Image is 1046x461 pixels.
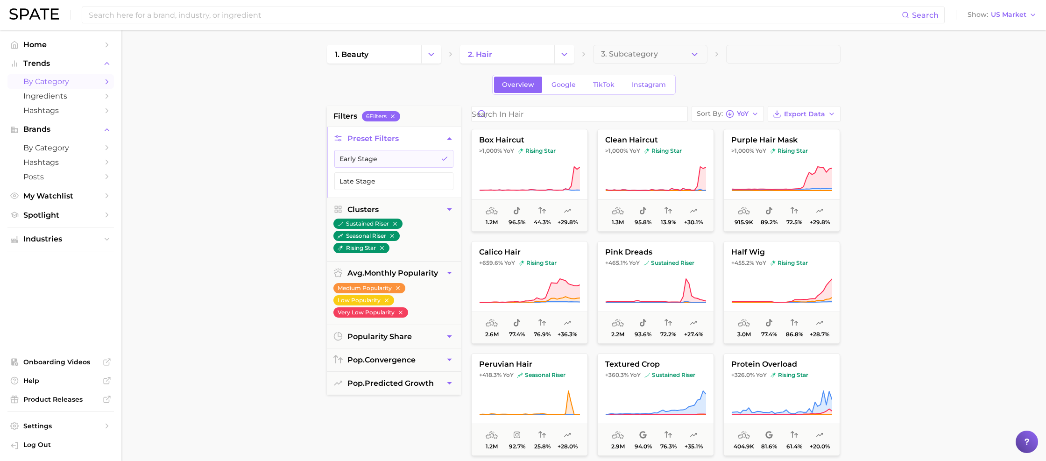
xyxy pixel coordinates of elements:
[347,269,438,277] span: monthly popularity
[347,355,416,364] span: convergence
[534,443,551,450] span: 25.8%
[534,331,551,338] span: 76.9%
[761,443,777,450] span: 81.6%
[597,241,714,344] button: pink dreads+465.1% YoYsustained risersustained riser2.2m93.6%72.2%+27.4%
[327,325,461,348] button: popularity share
[558,219,578,226] span: +29.8%
[88,7,902,23] input: Search here for a brand, industry, or ingredient
[761,219,777,226] span: 89.2%
[486,206,498,217] span: average monthly popularity: Medium Popularity
[697,111,723,116] span: Sort By
[7,232,114,246] button: Industries
[639,206,647,217] span: popularity share: TikTok
[611,331,624,338] span: 2.2m
[968,12,988,17] span: Show
[723,241,840,344] button: half wig+455.2% YoYrising starrising star3.0m77.4%86.8%+28.7%
[761,331,777,338] span: 77.4%
[690,430,697,441] span: popularity predicted growth: Likely
[23,143,98,152] span: by Category
[486,318,498,329] span: average monthly popularity: Medium Popularity
[471,241,588,344] button: calico hair+659.6% YoYrising starrising star2.6m77.4%76.9%+36.3%
[534,219,551,226] span: 44.3%
[327,198,461,221] button: Clusters
[333,295,394,305] button: Low Popularity
[597,129,714,232] button: clean haircut>1,000% YoYrising starrising star1.3m95.8%13.9%+30.1%
[333,243,389,253] button: rising star
[612,318,624,329] span: average monthly popularity: Medium Popularity
[810,219,830,226] span: +29.8%
[519,259,557,267] span: rising star
[734,443,754,450] span: 404.9k
[598,248,714,256] span: pink dreads
[23,59,98,68] span: Trends
[460,45,554,64] a: 2. hair
[347,205,379,214] span: Clusters
[635,219,651,226] span: 95.8%
[624,77,674,93] a: Instagram
[486,443,498,450] span: 1.2m
[509,219,525,226] span: 96.5%
[554,45,574,64] button: Change Category
[472,136,587,144] span: box haircut
[327,45,421,64] a: 1. beauty
[23,191,98,200] span: My Watchlist
[7,189,114,203] a: My Watchlist
[503,371,514,379] span: YoY
[334,150,453,168] button: Early Stage
[347,379,365,388] abbr: popularity index
[756,259,766,267] span: YoY
[810,443,830,450] span: +20.0%
[471,129,588,232] button: box haircut>1,000% YoYrising starrising star1.2m96.5%44.3%+29.8%
[518,147,556,155] span: rising star
[644,147,682,155] span: rising star
[639,318,647,329] span: popularity share: TikTok
[538,206,546,217] span: popularity convergence: Medium Convergence
[335,50,368,59] span: 1. beauty
[770,372,776,378] img: rising star
[661,219,676,226] span: 13.9%
[664,318,672,329] span: popularity convergence: High Convergence
[471,353,588,456] button: peruvian hair+418.3% YoYseasonal riserseasonal riser1.2m92.7%25.8%+28.0%
[784,110,825,118] span: Export Data
[723,129,840,232] button: purple hair mask>1,000% YoYrising starrising star915.9k89.2%72.5%+29.8%
[756,147,766,155] span: YoY
[509,443,525,450] span: 92.7%
[765,430,773,441] span: popularity share: Google
[327,348,461,371] button: pop.convergence
[7,392,114,406] a: Product Releases
[724,248,840,256] span: half wig
[23,376,98,385] span: Help
[347,269,364,277] abbr: average
[486,219,498,226] span: 1.2m
[479,259,503,266] span: +659.6%
[544,77,584,93] a: Google
[504,259,515,267] span: YoY
[660,443,677,450] span: 76.3%
[629,147,640,155] span: YoY
[7,103,114,118] a: Hashtags
[7,122,114,136] button: Brands
[632,81,666,89] span: Instagram
[7,155,114,170] a: Hashtags
[635,331,651,338] span: 93.6%
[810,331,829,338] span: +28.7%
[7,355,114,369] a: Onboarding Videos
[472,360,587,369] span: peruvian hair
[333,231,400,241] button: seasonal riser
[601,50,658,58] span: 3. Subcategory
[472,106,687,121] input: Search in hair
[735,219,753,226] span: 915.9k
[612,206,624,217] span: average monthly popularity: Medium Popularity
[737,111,749,116] span: YoY
[690,206,697,217] span: popularity predicted growth: Uncertain
[639,430,647,441] span: popularity share: Google
[7,37,114,52] a: Home
[685,443,703,450] span: +35.1%
[7,208,114,222] a: Spotlight
[333,219,403,229] button: sustained riser
[643,259,694,267] span: sustained riser
[362,111,400,121] button: 6Filters
[7,438,114,454] a: Log out. Currently logged in with e-mail rachael@diviofficial.com.
[629,259,640,267] span: YoY
[7,170,114,184] a: Posts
